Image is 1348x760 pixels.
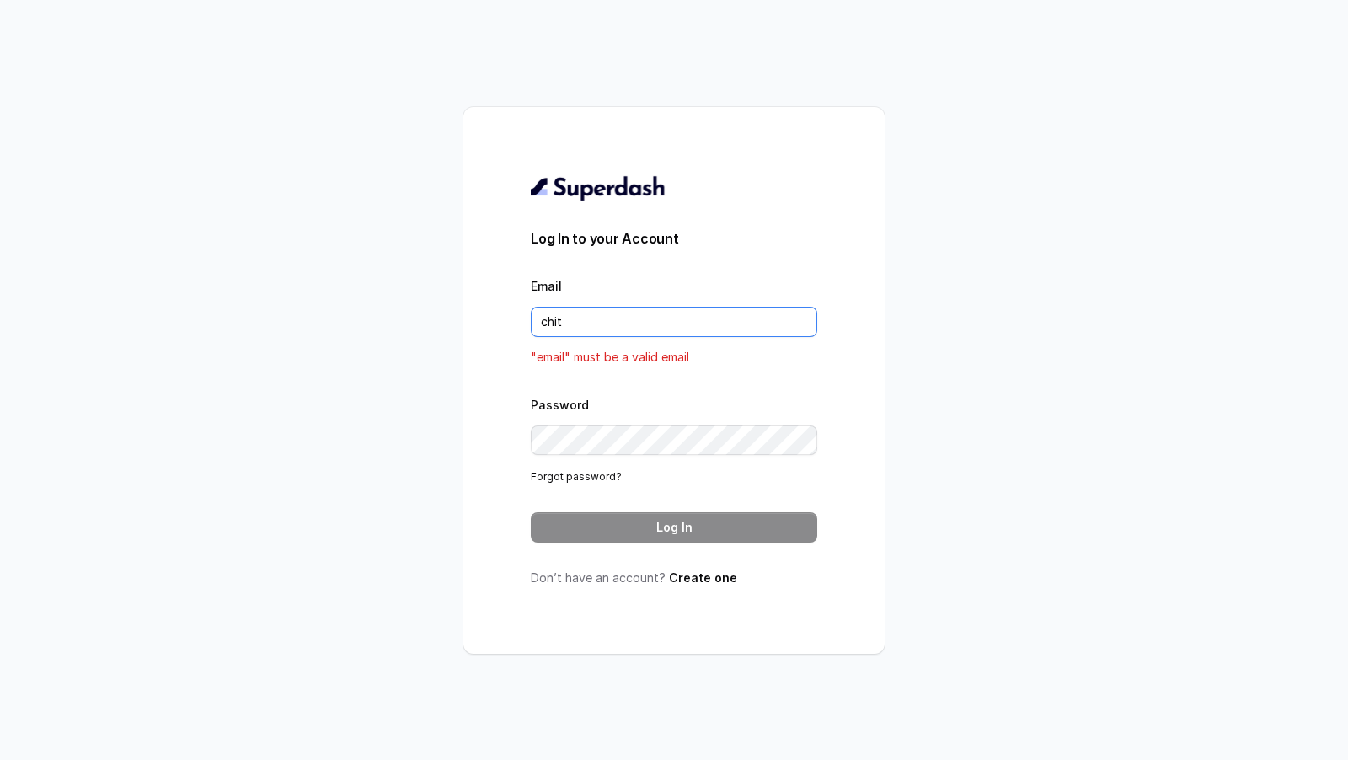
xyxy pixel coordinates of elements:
button: Log In [531,512,817,543]
img: light.svg [531,174,666,201]
label: Password [531,398,589,412]
label: Email [531,279,562,293]
p: Don’t have an account? [531,570,817,586]
a: Forgot password? [531,470,622,483]
h3: Log In to your Account [531,228,817,249]
input: youremail@example.com [531,307,817,337]
a: Create one [669,570,737,585]
p: "email" must be a valid email [531,347,817,367]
